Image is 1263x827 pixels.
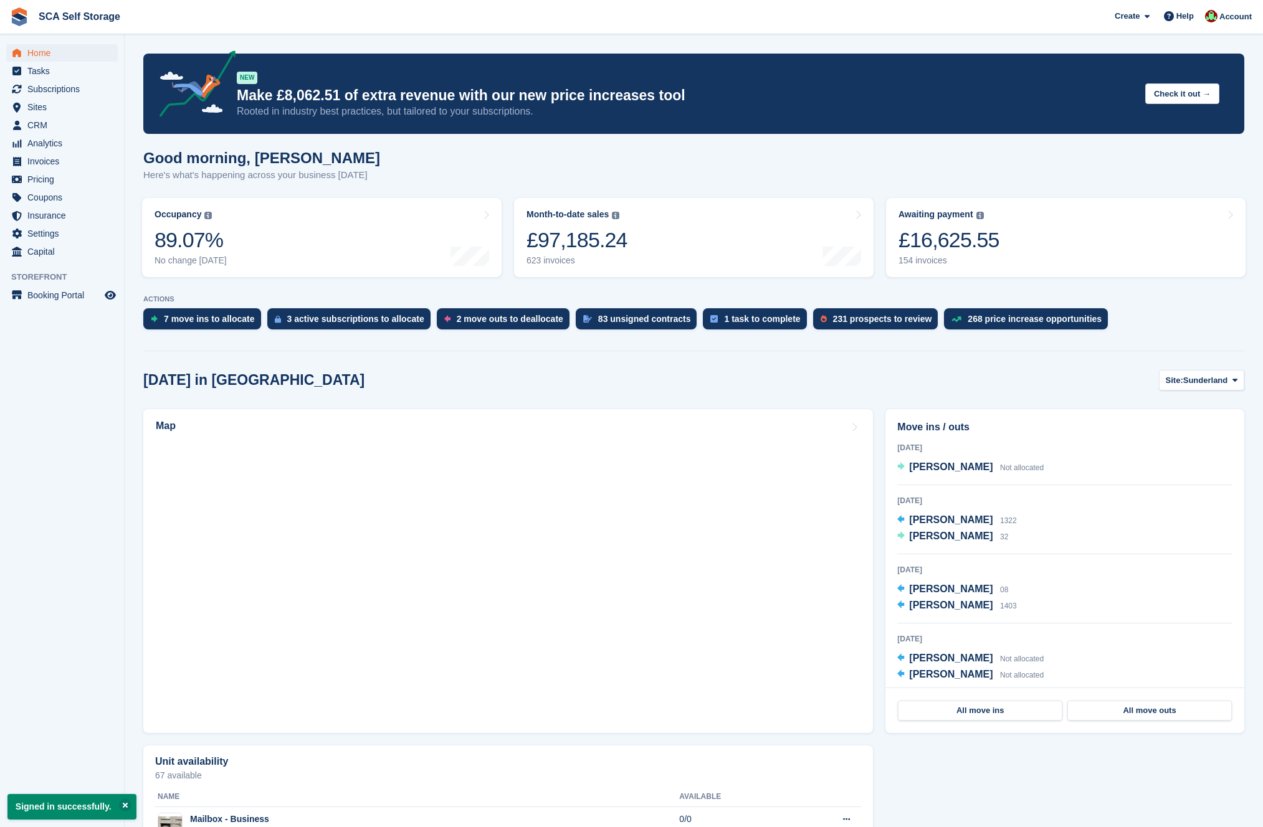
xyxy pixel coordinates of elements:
[6,44,118,62] a: menu
[27,80,102,98] span: Subscriptions
[703,308,813,336] a: 1 task to complete
[6,80,118,98] a: menu
[10,7,29,26] img: stora-icon-8386f47178a22dfd0bd8f6a31ec36ba5ce8667c1dd55bd0f319d3a0aa187defe.svg
[598,314,691,324] div: 83 unsigned contracts
[27,171,102,188] span: Pricing
[583,315,592,323] img: contract_signature_icon-13c848040528278c33f63329250d36e43548de30e8caae1d1a13099fd9432cc5.svg
[909,669,993,679] span: [PERSON_NAME]
[710,315,718,323] img: task-75834270c22a3079a89374b754ae025e5fb1db73e45f91037f5363f120a921f8.svg
[968,314,1102,324] div: 268 price increase opportunities
[909,514,993,525] span: [PERSON_NAME]
[897,598,1016,614] a: [PERSON_NAME] 1403
[909,653,993,663] span: [PERSON_NAME]
[1159,370,1244,390] button: Site: Sunderland
[897,582,1008,598] a: [PERSON_NAME] 08
[897,667,1044,683] a: [PERSON_NAME] Not allocated
[976,212,984,219] img: icon-info-grey-7440780725fd019a000dd9b08b2336e03edf1995a4989e88bcd33f0948082b44.svg
[457,314,563,324] div: 2 move outs to deallocate
[898,209,973,220] div: Awaiting payment
[237,87,1135,105] p: Make £8,062.51 of extra revenue with our new price increases tool
[27,44,102,62] span: Home
[155,771,861,780] p: 67 available
[155,756,228,767] h2: Unit availability
[909,531,993,541] span: [PERSON_NAME]
[6,286,118,304] a: menu
[6,225,118,242] a: menu
[444,315,450,323] img: move_outs_to_deallocate_icon-f764333ba52eb49d3ac5e1228854f67142a1ed5810a6f6cc68b1a99e826820c5.svg
[1000,585,1008,594] span: 08
[527,227,627,253] div: £97,185.24
[27,135,102,152] span: Analytics
[6,189,118,206] a: menu
[143,149,380,166] h1: Good morning, [PERSON_NAME]
[898,255,999,266] div: 154 invoices
[204,212,212,219] img: icon-info-grey-7440780725fd019a000dd9b08b2336e03edf1995a4989e88bcd33f0948082b44.svg
[143,295,1244,303] p: ACTIONS
[909,600,993,610] span: [PERSON_NAME]
[156,420,176,432] h2: Map
[27,243,102,260] span: Capital
[1145,83,1219,104] button: Check it out →
[164,314,255,324] div: 7 move ins to allocate
[267,308,437,336] a: 3 active subscriptions to allocate
[6,135,118,152] a: menu
[1000,532,1008,541] span: 32
[897,442,1232,453] div: [DATE]
[944,308,1114,336] a: 268 price increase opportunities
[724,314,800,324] div: 1 task to complete
[6,62,118,80] a: menu
[287,314,424,324] div: 3 active subscriptions to allocate
[6,98,118,116] a: menu
[149,50,236,121] img: price-adjustments-announcement-icon-8257ccfd72463d97f412b2fc003d46551f7dbcb40ab6d574587a9cd5c0d94...
[6,171,118,188] a: menu
[897,513,1016,529] a: [PERSON_NAME] 1322
[1219,11,1252,23] span: Account
[11,271,124,283] span: Storefront
[27,225,102,242] span: Settings
[898,701,1062,721] a: All move ins
[897,564,1232,575] div: [DATE]
[143,308,267,336] a: 7 move ins to allocate
[275,315,281,323] img: active_subscription_to_allocate_icon-d502201f5373d7db506a760aba3b589e785aa758c864c3986d89f69b8ff3...
[897,529,1008,545] a: [PERSON_NAME] 32
[576,308,703,336] a: 83 unsigned contracts
[1000,463,1044,472] span: Not allocated
[886,198,1246,277] a: Awaiting payment £16,625.55 154 invoices
[909,461,993,472] span: [PERSON_NAME]
[27,116,102,134] span: CRM
[527,209,609,220] div: Month-to-date sales
[27,62,102,80] span: Tasks
[27,98,102,116] span: Sites
[7,794,136,820] p: Signed in successfully.
[1166,374,1183,387] span: Site:
[1000,516,1017,525] span: 1322
[103,288,118,303] a: Preview store
[951,316,961,322] img: price_increase_opportunities-93ffe204e8149a01c8c9dc8f82e8f89637d9d84a8eef4429ea346261dce0b2c0.svg
[190,813,275,826] div: Mailbox - Business
[1205,10,1218,22] img: Dale Chapman
[527,255,627,266] div: 623 invoices
[155,209,201,220] div: Occupancy
[514,198,874,277] a: Month-to-date sales £97,185.24 623 invoices
[897,633,1232,645] div: [DATE]
[1067,701,1232,721] a: All move outs
[1000,602,1017,610] span: 1403
[237,105,1135,118] p: Rooted in industry best practices, but tailored to your subscriptions.
[821,315,827,323] img: prospect-51fa495bee0391a8d652442698ab0144808aea92771e9ea1ae160a38d050c398.svg
[27,153,102,170] span: Invoices
[897,495,1232,506] div: [DATE]
[1000,655,1044,663] span: Not allocated
[437,308,576,336] a: 2 move outs to deallocate
[34,6,125,27] a: SCA Self Storage
[27,207,102,224] span: Insurance
[27,286,102,304] span: Booking Portal
[143,409,873,733] a: Map
[612,212,619,219] img: icon-info-grey-7440780725fd019a000dd9b08b2336e03edf1995a4989e88bcd33f0948082b44.svg
[897,651,1044,667] a: [PERSON_NAME] Not allocated
[6,207,118,224] a: menu
[1176,10,1194,22] span: Help
[898,227,999,253] div: £16,625.55
[679,787,791,807] th: Available
[6,243,118,260] a: menu
[27,189,102,206] span: Coupons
